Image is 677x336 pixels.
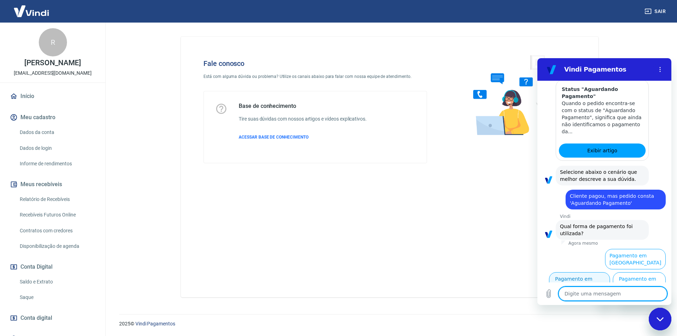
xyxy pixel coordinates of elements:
[17,141,97,155] a: Dados de login
[203,73,427,80] p: Está com alguma dúvida ou problema? Utilize os canais abaixo para falar com nossa equipe de atend...
[24,59,81,67] p: [PERSON_NAME]
[8,88,97,104] a: Início
[135,321,175,326] a: Vindi Pagamentos
[17,275,97,289] a: Saldo e Extrato
[8,177,97,192] button: Meus recebíveis
[14,69,92,77] p: [EMAIL_ADDRESS][DOMAIN_NAME]
[239,115,367,123] h6: Tire suas dúvidas com nossos artigos e vídeos explicativos.
[203,59,427,68] h4: Fale conosco
[8,259,97,275] button: Conta Digital
[239,135,309,140] span: ACESSAR BASE DE CONHECIMENTO
[8,0,54,22] img: Vindi
[17,290,97,305] a: Saque
[20,313,52,323] span: Conta digital
[4,5,59,11] span: Olá! Precisa de ajuda?
[17,125,97,140] a: Dados da conta
[615,289,671,305] iframe: Mensagem da empresa
[8,110,97,125] button: Meu cadastro
[17,224,97,238] a: Contratos com credores
[537,58,671,305] iframe: Janela de mensagens
[239,103,367,110] h5: Base de conhecimento
[239,134,367,140] a: ACESSAR BASE DE CONHECIMENTO
[119,320,660,328] p: 2025 ©
[17,208,97,222] a: Recebíveis Futuros Online
[17,192,97,207] a: Relatório de Recebíveis
[17,239,97,253] a: Disponibilização de agenda
[8,310,97,326] a: Conta digital
[643,5,669,18] button: Sair
[17,157,97,171] a: Informe de rendimentos
[459,48,566,142] img: Fale conosco
[649,308,671,330] iframe: Botão para abrir a janela de mensagens, conversa em andamento
[39,28,67,56] div: R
